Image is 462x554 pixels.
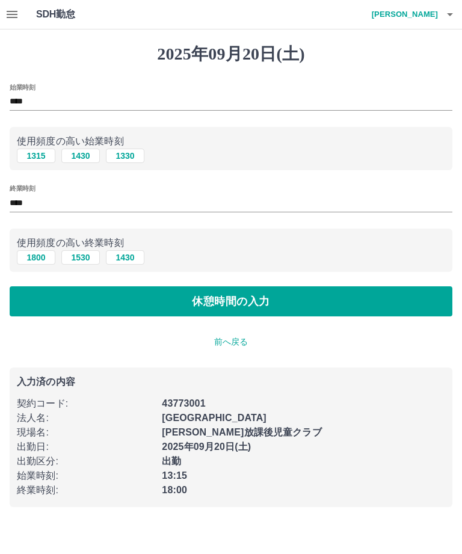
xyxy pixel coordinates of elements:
button: 1430 [61,149,100,163]
label: 終業時刻 [10,184,35,193]
button: 1800 [17,250,55,265]
b: [GEOGRAPHIC_DATA] [162,413,266,423]
p: 終業時刻 : [17,483,155,497]
p: 始業時刻 : [17,469,155,483]
b: 出勤 [162,456,181,466]
b: 2025年09月20日(土) [162,442,251,452]
button: 1330 [106,149,144,163]
p: 契約コード : [17,396,155,411]
p: 出勤区分 : [17,454,155,469]
p: 使用頻度の高い終業時刻 [17,236,445,250]
b: 18:00 [162,485,187,495]
button: 1315 [17,149,55,163]
b: 43773001 [162,398,205,408]
p: 前へ戻る [10,336,452,348]
p: 入力済の内容 [17,377,445,387]
button: 1430 [106,250,144,265]
button: 休憩時間の入力 [10,286,452,316]
b: [PERSON_NAME]放課後児童クラブ [162,427,321,437]
p: 現場名 : [17,425,155,440]
p: 使用頻度の高い始業時刻 [17,134,445,149]
p: 出勤日 : [17,440,155,454]
h1: 2025年09月20日(土) [10,44,452,64]
b: 13:15 [162,470,187,481]
p: 法人名 : [17,411,155,425]
label: 始業時刻 [10,82,35,91]
button: 1530 [61,250,100,265]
